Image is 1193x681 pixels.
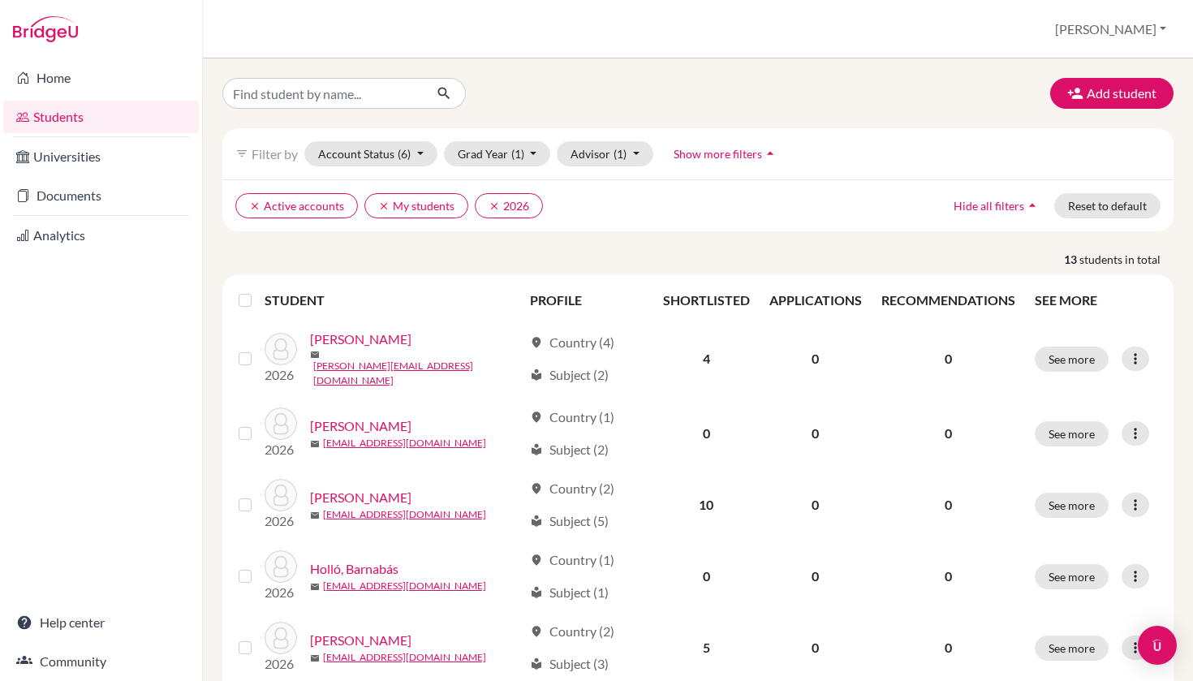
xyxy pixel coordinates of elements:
[235,147,248,160] i: filter_list
[444,141,551,166] button: Grad Year(1)
[249,200,261,212] i: clear
[530,440,609,459] div: Subject (2)
[530,625,543,638] span: location_on
[1035,493,1109,518] button: See more
[265,407,297,440] img: Domonkos, Luca
[3,219,199,252] a: Analytics
[530,365,609,385] div: Subject (2)
[310,653,320,663] span: mail
[954,199,1024,213] span: Hide all filters
[310,511,320,520] span: mail
[530,411,543,424] span: location_on
[530,479,614,498] div: Country (2)
[310,631,411,650] a: [PERSON_NAME]
[881,567,1015,586] p: 0
[265,365,297,385] p: 2026
[378,200,390,212] i: clear
[881,349,1015,369] p: 0
[881,424,1015,443] p: 0
[1064,251,1079,268] strong: 13
[323,579,486,593] a: [EMAIL_ADDRESS][DOMAIN_NAME]
[760,281,872,320] th: APPLICATIONS
[252,146,298,162] span: Filter by
[511,147,524,161] span: (1)
[760,398,872,469] td: 0
[1035,564,1109,589] button: See more
[265,333,297,365] img: Boros, Annamária
[760,541,872,612] td: 0
[313,359,523,388] a: [PERSON_NAME][EMAIL_ADDRESS][DOMAIN_NAME]
[310,439,320,449] span: mail
[310,488,411,507] a: [PERSON_NAME]
[1035,421,1109,446] button: See more
[530,657,543,670] span: local_library
[1035,347,1109,372] button: See more
[530,550,614,570] div: Country (1)
[674,147,762,161] span: Show more filters
[265,440,297,459] p: 2026
[1050,78,1174,109] button: Add student
[489,200,500,212] i: clear
[310,350,320,360] span: mail
[530,586,543,599] span: local_library
[1048,14,1174,45] button: [PERSON_NAME]
[872,281,1025,320] th: RECOMMENDATIONS
[265,479,297,511] img: Háry, Laura
[760,469,872,541] td: 0
[310,582,320,592] span: mail
[530,407,614,427] div: Country (1)
[1054,193,1161,218] button: Reset to default
[1079,251,1174,268] span: students in total
[235,193,358,218] button: clearActive accounts
[530,369,543,381] span: local_library
[1035,636,1109,661] button: See more
[762,145,778,162] i: arrow_drop_up
[530,443,543,456] span: local_library
[364,193,468,218] button: clearMy students
[653,398,760,469] td: 0
[398,147,411,161] span: (6)
[530,654,609,674] div: Subject (3)
[1138,626,1177,665] div: Open Intercom Messenger
[265,511,297,531] p: 2026
[3,179,199,212] a: Documents
[614,147,627,161] span: (1)
[530,515,543,528] span: local_library
[222,78,424,109] input: Find student by name...
[940,193,1054,218] button: Hide all filtersarrow_drop_up
[530,583,609,602] div: Subject (1)
[475,193,543,218] button: clear2026
[653,541,760,612] td: 0
[323,650,486,665] a: [EMAIL_ADDRESS][DOMAIN_NAME]
[1024,197,1040,213] i: arrow_drop_up
[653,320,760,398] td: 4
[530,622,614,641] div: Country (2)
[310,559,398,579] a: Holló, Barnabás
[3,606,199,639] a: Help center
[265,550,297,583] img: Holló, Barnabás
[323,436,486,450] a: [EMAIL_ADDRESS][DOMAIN_NAME]
[1025,281,1167,320] th: SEE MORE
[653,469,760,541] td: 10
[530,482,543,495] span: location_on
[881,638,1015,657] p: 0
[530,336,543,349] span: location_on
[530,333,614,352] div: Country (4)
[557,141,653,166] button: Advisor(1)
[265,281,520,320] th: STUDENT
[520,281,653,320] th: PROFILE
[13,16,78,42] img: Bridge-U
[530,554,543,567] span: location_on
[3,62,199,94] a: Home
[881,495,1015,515] p: 0
[323,507,486,522] a: [EMAIL_ADDRESS][DOMAIN_NAME]
[653,281,760,320] th: SHORTLISTED
[660,141,792,166] button: Show more filtersarrow_drop_up
[530,511,609,531] div: Subject (5)
[265,583,297,602] p: 2026
[265,654,297,674] p: 2026
[265,622,297,654] img: Kemecsei, Aron
[304,141,437,166] button: Account Status(6)
[3,645,199,678] a: Community
[760,320,872,398] td: 0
